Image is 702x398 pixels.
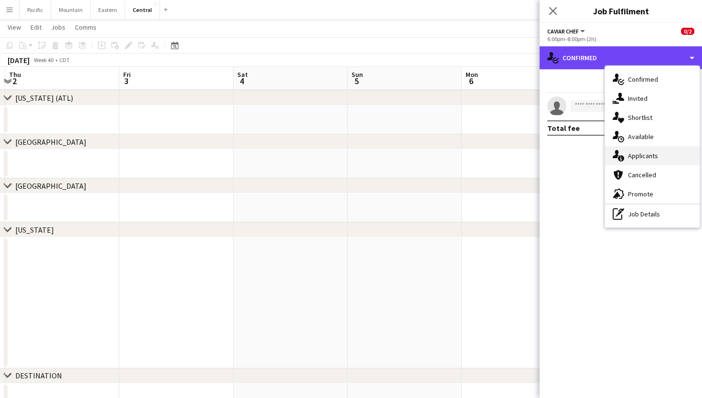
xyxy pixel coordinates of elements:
span: 4 [236,75,248,86]
span: View [8,23,21,32]
span: Promote [628,190,653,198]
div: [GEOGRAPHIC_DATA] [15,137,86,147]
span: Applicants [628,151,658,160]
div: CDT [59,56,70,64]
span: Jobs [51,23,65,32]
button: Mountain [51,0,91,19]
span: Thu [9,70,21,79]
div: [US_STATE] [15,225,54,235]
span: Week 40 [32,56,55,64]
span: Sun [351,70,363,79]
a: Edit [27,21,45,33]
button: Central [125,0,160,19]
a: Jobs [47,21,69,33]
div: DESTINATION [15,371,62,380]
div: [GEOGRAPHIC_DATA] [15,181,86,191]
div: Confirmed [540,46,702,69]
button: Pacific [20,0,51,19]
span: Mon [466,70,478,79]
span: Cancelled [628,171,656,179]
div: [US_STATE] (ATL) [15,93,73,103]
span: 0/2 [681,28,694,35]
a: Comms [71,21,100,33]
span: 2 [8,75,21,86]
span: Invited [628,94,648,103]
button: Caviar Chef [547,28,586,35]
span: 6 [464,75,478,86]
span: Sat [237,70,248,79]
div: Total fee [547,123,580,133]
div: 6:00pm-8:00pm (2h) [547,35,694,43]
div: [DATE] [8,55,30,65]
a: View [4,21,25,33]
span: Shortlist [628,113,652,122]
span: Caviar Chef [547,28,579,35]
span: Comms [75,23,96,32]
div: Job Details [605,204,700,224]
span: Edit [31,23,42,32]
h3: Job Fulfilment [540,5,702,17]
span: 3 [122,75,131,86]
span: Fri [123,70,131,79]
button: Eastern [91,0,125,19]
span: 5 [350,75,363,86]
span: Confirmed [628,75,658,84]
span: Available [628,132,654,141]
